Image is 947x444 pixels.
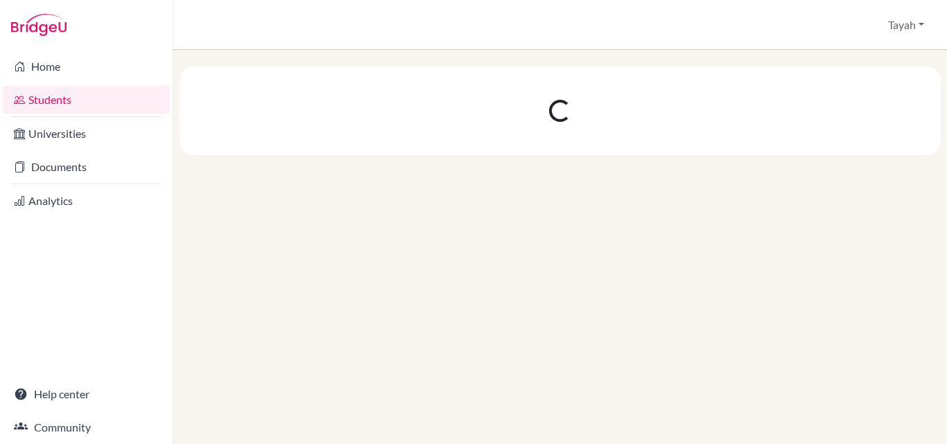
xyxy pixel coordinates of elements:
button: Tayah [882,12,930,38]
a: Help center [3,380,170,408]
a: Students [3,86,170,114]
a: Analytics [3,187,170,215]
a: Community [3,414,170,441]
img: Bridge-U [11,14,67,36]
a: Home [3,53,170,80]
a: Documents [3,153,170,181]
a: Universities [3,120,170,148]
